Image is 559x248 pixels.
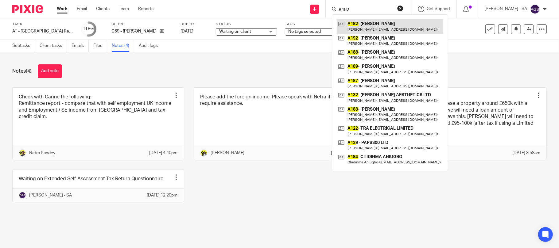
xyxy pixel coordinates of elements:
[12,28,74,34] div: AT - [GEOGRAPHIC_DATA] Return - PE [DATE]
[512,150,540,156] p: [DATE] 3:58am
[149,150,178,156] p: [DATE] 4:40pm
[40,40,67,52] a: Client tasks
[119,6,129,12] a: Team
[288,29,321,34] span: No tags selected
[12,68,32,74] h1: Notes
[29,192,72,198] p: [PERSON_NAME] - SA
[200,149,208,157] img: Carine-Starbridge.jpg
[111,22,173,27] label: Client
[12,28,74,34] div: AT - SA Return - PE 05-04-2025
[72,40,89,52] a: Emails
[12,40,35,52] a: Subtasks
[12,5,43,13] img: Pixie
[12,22,74,27] label: Task
[211,150,244,156] p: [PERSON_NAME]
[530,4,540,14] img: svg%3E
[19,192,26,199] img: svg%3E
[219,29,251,34] span: Waiting on client
[331,150,359,156] p: [DATE] 3:59am
[181,22,208,27] label: Due by
[77,6,87,12] a: Email
[138,6,153,12] a: Reports
[338,7,393,13] input: Search
[139,40,162,52] a: Audit logs
[96,6,110,12] a: Clients
[181,29,193,33] span: [DATE]
[57,6,68,12] a: Work
[19,149,26,157] img: Netra-New-Starbridge-Yellow.jpg
[111,28,157,34] p: C69 - [PERSON_NAME]
[38,64,62,78] button: Add note
[397,5,403,11] button: Clear
[89,28,94,31] small: /19
[285,22,346,27] label: Tags
[112,40,134,52] a: Notes (4)
[29,150,55,156] p: Netra Pandey
[427,7,450,11] span: Get Support
[216,22,277,27] label: Status
[83,25,94,32] div: 10
[26,69,32,74] span: (4)
[147,192,178,198] p: [DATE] 12:20pm
[93,40,107,52] a: Files
[484,6,527,12] p: [PERSON_NAME] - SA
